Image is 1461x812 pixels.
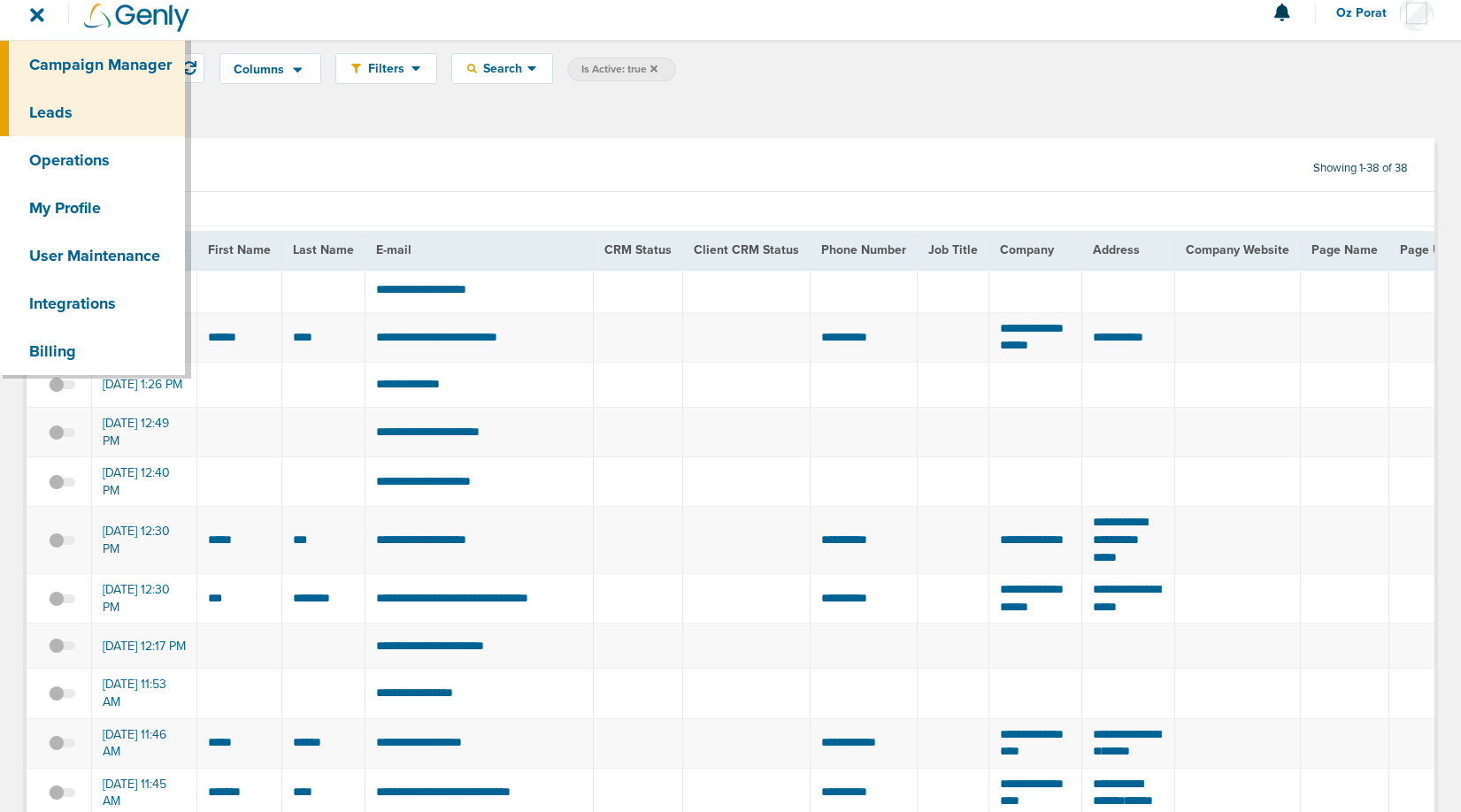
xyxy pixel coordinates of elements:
[1336,7,1399,19] span: Oz Porat
[92,624,197,669] td: [DATE] 12:17 PM
[581,62,657,77] span: Is Active: true
[92,407,197,456] td: [DATE] 12:49 PM
[1300,232,1388,268] th: Page Name
[361,61,411,76] span: Filters
[1313,161,1408,176] span: Showing 1-38 of 38
[208,242,271,257] span: First Name
[477,61,527,76] span: Search
[1174,232,1300,268] th: Company Website
[92,718,197,768] td: [DATE] 11:46 AM
[84,4,189,32] img: Genly
[821,242,906,257] span: Phone Number
[92,507,197,574] td: [DATE] 12:30 PM
[376,242,411,257] span: E-mail
[92,574,197,624] td: [DATE] 12:30 PM
[918,232,989,268] th: Job Title
[92,457,197,507] td: [DATE] 12:40 PM
[989,232,1082,268] th: Company
[92,362,197,407] td: [DATE] 1:26 PM
[683,232,811,268] th: Client CRM Status
[293,242,354,257] span: Last Name
[1081,232,1174,268] th: Address
[1400,242,1456,257] span: Page URL
[604,242,672,257] span: CRM Status
[234,64,284,76] span: Columns
[92,669,197,718] td: [DATE] 11:53 AM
